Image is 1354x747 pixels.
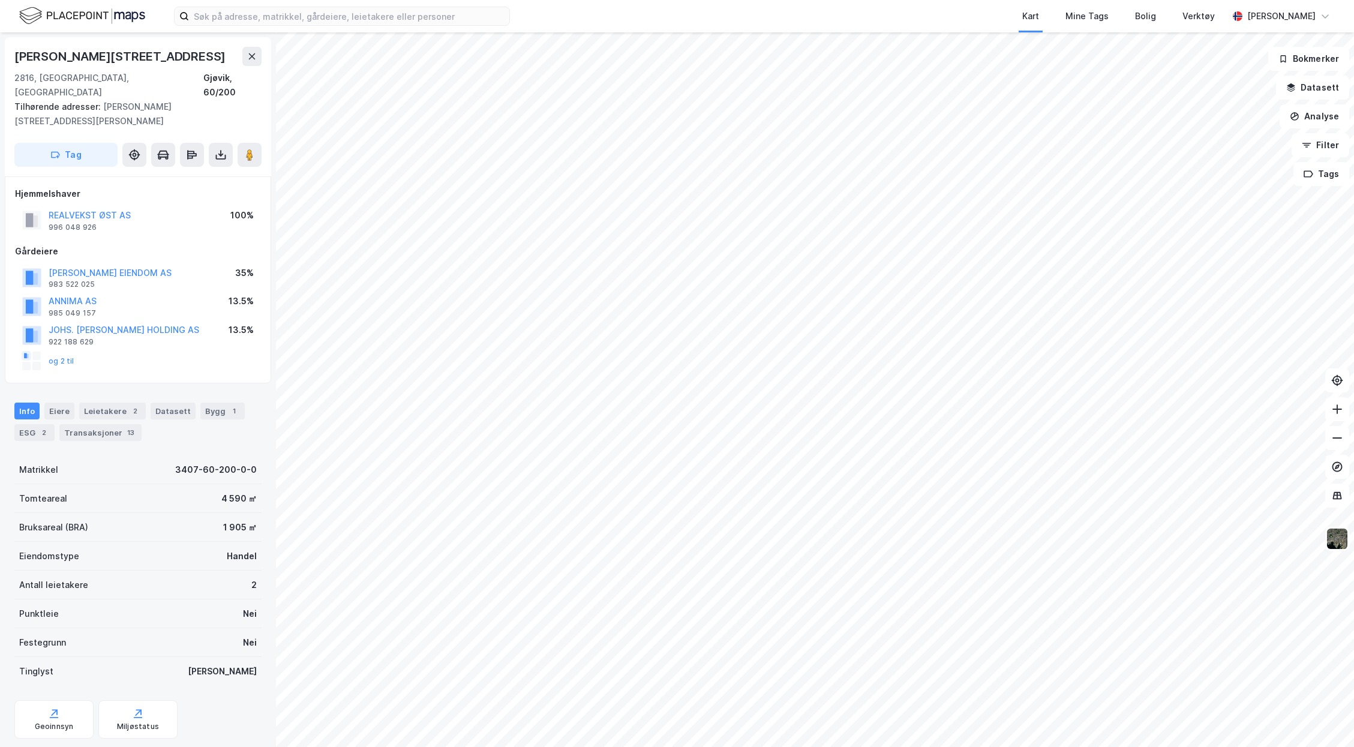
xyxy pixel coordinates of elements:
[151,403,196,419] div: Datasett
[221,491,257,506] div: 4 590 ㎡
[1292,133,1349,157] button: Filter
[1280,104,1349,128] button: Analyse
[14,403,40,419] div: Info
[117,722,159,731] div: Miljøstatus
[1247,9,1316,23] div: [PERSON_NAME]
[19,635,66,650] div: Festegrunn
[19,463,58,477] div: Matrikkel
[14,47,228,66] div: [PERSON_NAME][STREET_ADDRESS]
[19,578,88,592] div: Antall leietakere
[15,187,261,201] div: Hjemmelshaver
[243,607,257,621] div: Nei
[14,101,103,112] span: Tilhørende adresser:
[19,491,67,506] div: Tomteareal
[1326,527,1349,550] img: 9k=
[19,664,53,679] div: Tinglyst
[14,71,203,100] div: 2816, [GEOGRAPHIC_DATA], [GEOGRAPHIC_DATA]
[1022,9,1039,23] div: Kart
[203,71,262,100] div: Gjøvik, 60/200
[1294,689,1354,747] iframe: Chat Widget
[19,5,145,26] img: logo.f888ab2527a4732fd821a326f86c7f29.svg
[129,405,141,417] div: 2
[175,463,257,477] div: 3407-60-200-0-0
[251,578,257,592] div: 2
[125,427,137,439] div: 13
[79,403,146,419] div: Leietakere
[1135,9,1156,23] div: Bolig
[229,294,254,308] div: 13.5%
[14,143,118,167] button: Tag
[188,664,257,679] div: [PERSON_NAME]
[49,308,96,318] div: 985 049 157
[235,266,254,280] div: 35%
[1065,9,1109,23] div: Mine Tags
[49,337,94,347] div: 922 188 629
[59,424,142,441] div: Transaksjoner
[230,208,254,223] div: 100%
[44,403,74,419] div: Eiere
[19,520,88,535] div: Bruksareal (BRA)
[229,323,254,337] div: 13.5%
[1276,76,1349,100] button: Datasett
[49,280,95,289] div: 983 522 025
[223,520,257,535] div: 1 905 ㎡
[14,100,252,128] div: [PERSON_NAME][STREET_ADDRESS][PERSON_NAME]
[1293,162,1349,186] button: Tags
[19,549,79,563] div: Eiendomstype
[227,549,257,563] div: Handel
[14,424,55,441] div: ESG
[15,244,261,259] div: Gårdeiere
[35,722,74,731] div: Geoinnsyn
[1268,47,1349,71] button: Bokmerker
[49,223,97,232] div: 996 048 926
[200,403,245,419] div: Bygg
[189,7,509,25] input: Søk på adresse, matrikkel, gårdeiere, leietakere eller personer
[1182,9,1215,23] div: Verktøy
[243,635,257,650] div: Nei
[228,405,240,417] div: 1
[19,607,59,621] div: Punktleie
[38,427,50,439] div: 2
